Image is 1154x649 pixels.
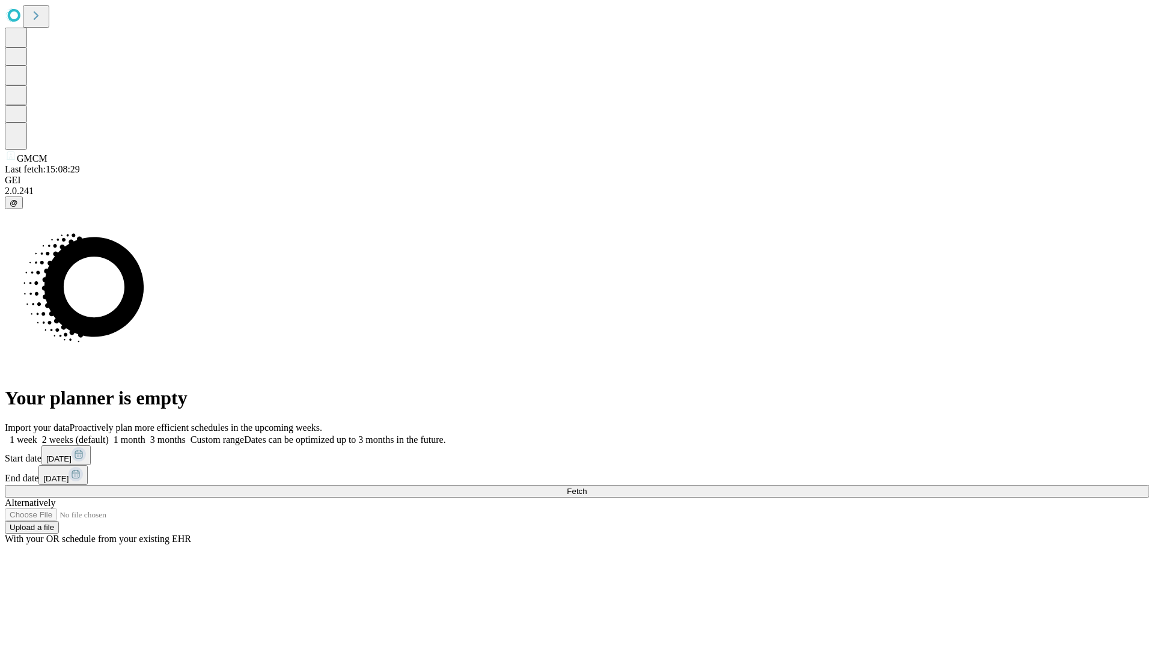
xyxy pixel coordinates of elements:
[70,422,322,433] span: Proactively plan more efficient schedules in the upcoming weeks.
[5,422,70,433] span: Import your data
[38,465,88,485] button: [DATE]
[17,153,47,163] span: GMCM
[5,498,55,508] span: Alternatively
[5,387,1149,409] h1: Your planner is empty
[5,164,80,174] span: Last fetch: 15:08:29
[191,434,244,445] span: Custom range
[5,186,1149,197] div: 2.0.241
[41,445,91,465] button: [DATE]
[244,434,445,445] span: Dates can be optimized up to 3 months in the future.
[43,474,69,483] span: [DATE]
[5,197,23,209] button: @
[567,487,587,496] span: Fetch
[150,434,186,445] span: 3 months
[42,434,109,445] span: 2 weeks (default)
[5,521,59,534] button: Upload a file
[10,198,18,207] span: @
[5,175,1149,186] div: GEI
[46,454,72,463] span: [DATE]
[114,434,145,445] span: 1 month
[5,534,191,544] span: With your OR schedule from your existing EHR
[5,465,1149,485] div: End date
[10,434,37,445] span: 1 week
[5,485,1149,498] button: Fetch
[5,445,1149,465] div: Start date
